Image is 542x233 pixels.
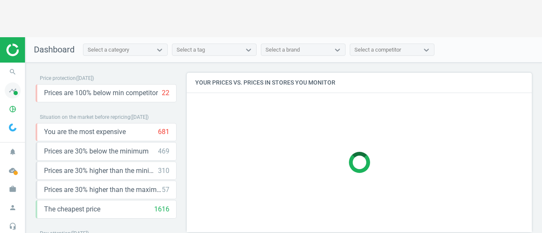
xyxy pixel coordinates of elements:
span: Prices are 30% below the minimum [44,147,149,156]
div: Select a competitor [354,46,401,54]
i: timeline [5,82,21,99]
div: 310 [158,166,169,175]
img: ajHJNr6hYgQAAAAASUVORK5CYII= [6,44,66,56]
span: Situation on the market before repricing [40,114,130,120]
i: person [5,200,21,216]
div: 469 [158,147,169,156]
span: Prices are 100% below min competitor [44,88,158,98]
i: notifications [5,144,21,160]
span: Prices are 30% higher than the minimum [44,166,158,175]
span: The cheapest price [44,205,100,214]
div: 1616 [154,205,169,214]
iframe: Intercom live chat [507,204,527,225]
div: Select a brand [265,46,300,54]
i: cloud_done [5,162,21,178]
span: Price protection [40,75,76,81]
div: Select a tag [177,46,205,54]
span: You are the most expensive [44,127,126,137]
h4: Your prices vs. prices in stores you monitor [187,73,532,93]
div: 57 [162,185,169,195]
span: Dashboard [34,44,75,55]
i: work [5,181,21,197]
span: ( [DATE] ) [76,75,94,81]
span: Prices are 30% higher than the maximal [44,185,162,195]
i: search [5,64,21,80]
span: ( [DATE] ) [130,114,149,120]
div: 681 [158,127,169,137]
div: 22 [162,88,169,98]
img: wGWNvw8QSZomAAAAABJRU5ErkJggg== [9,124,17,132]
div: Select a category [88,46,129,54]
i: pie_chart_outlined [5,101,21,117]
